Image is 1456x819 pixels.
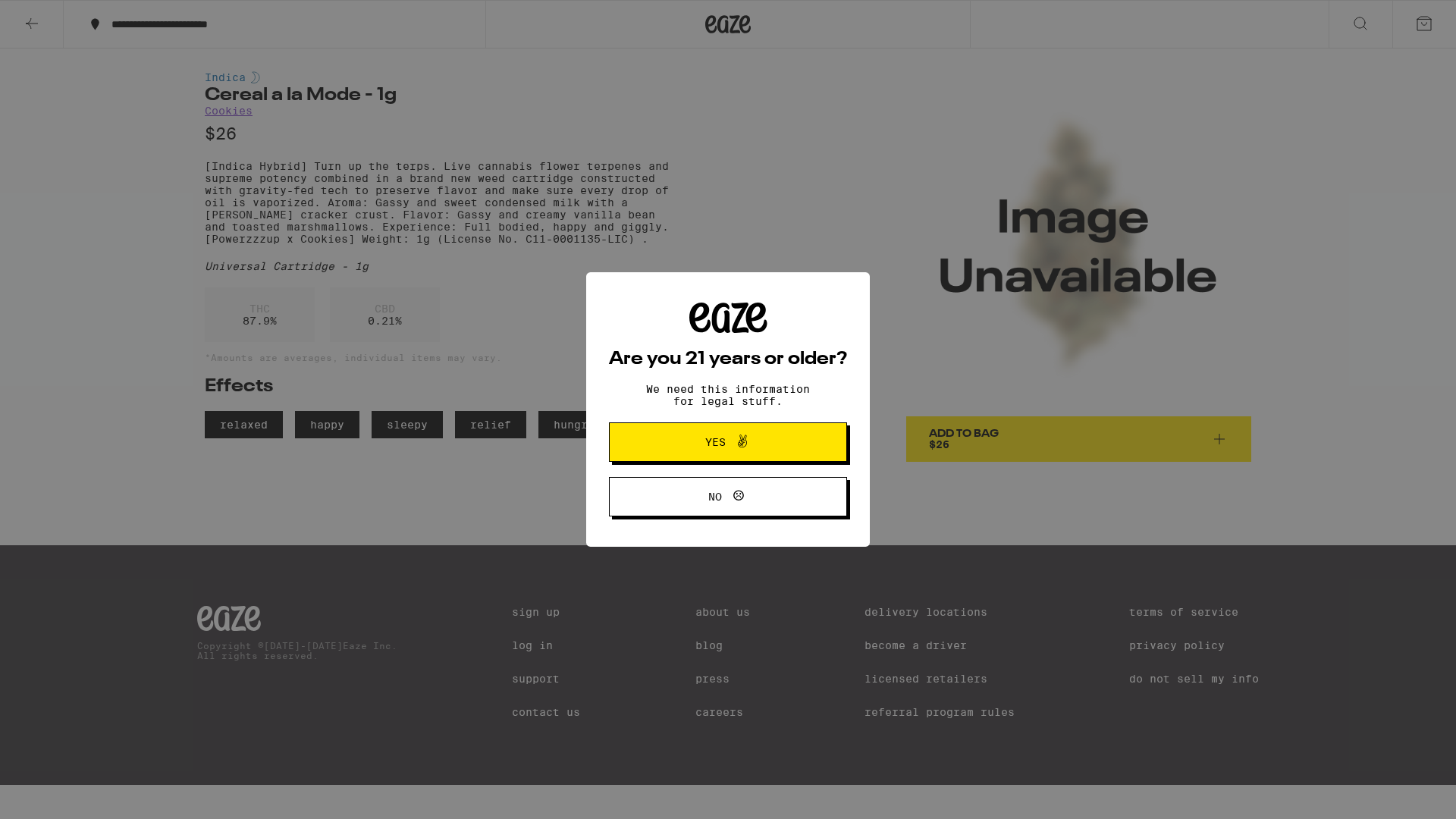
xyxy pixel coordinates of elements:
[705,437,726,447] span: Yes
[609,350,847,369] h2: Are you 21 years or older?
[633,383,823,407] p: We need this information for legal stuff.
[708,491,722,502] span: No
[609,422,847,462] button: Yes
[609,477,847,516] button: No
